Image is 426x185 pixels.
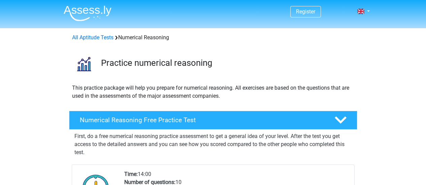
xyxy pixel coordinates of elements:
[69,50,98,78] img: numerical reasoning
[74,132,352,156] p: First, do a free numerical reasoning practice assessment to get a general idea of your level. Aft...
[296,8,315,15] a: Register
[64,5,111,21] img: Assessly
[124,171,138,177] b: Time:
[80,116,324,124] h4: Numerical Reasoning Free Practice Test
[72,84,354,100] p: This practice package will help you prepare for numerical reasoning. All exercises are based on t...
[66,111,360,130] a: Numerical Reasoning Free Practice Test
[69,34,357,42] div: Numerical Reasoning
[101,58,352,68] h3: Practice numerical reasoning
[72,34,113,41] a: All Aptitude Tests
